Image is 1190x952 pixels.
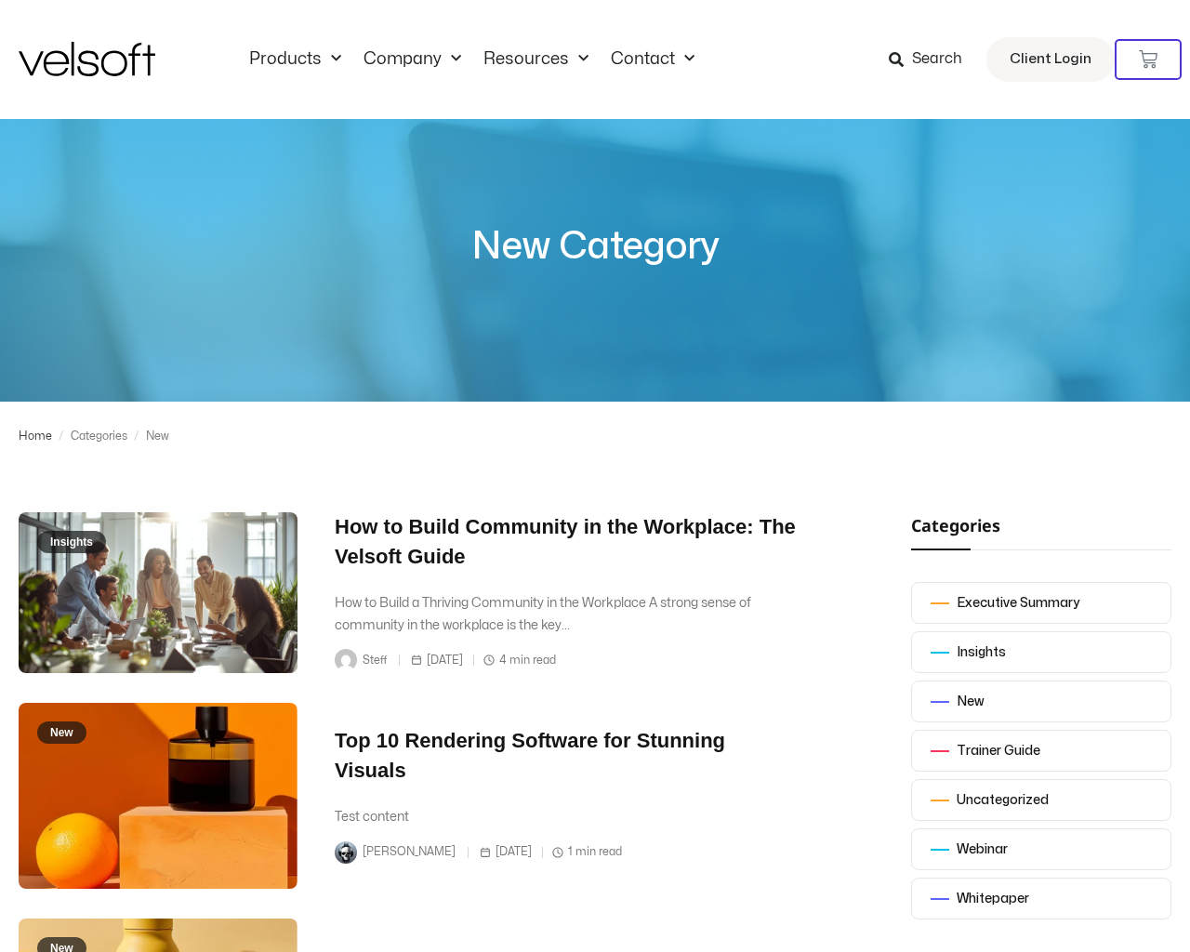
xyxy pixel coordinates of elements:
[986,37,1115,82] a: Client Login
[19,512,297,673] a: Insights
[352,49,472,70] a: CompanyMenu Toggle
[483,648,556,673] span: 4 min read
[957,592,1079,615] div: Executive Summary
[957,691,984,713] div: New
[1010,47,1091,72] span: Client Login
[472,49,600,70] a: ResourcesMenu Toggle
[19,703,297,889] a: New
[911,512,1171,538] h2: Categories
[911,878,1171,919] a: Whitepaper
[912,47,962,72] span: Search
[52,424,71,449] div: /
[479,840,536,865] span: [DATE]
[71,424,127,449] div: Categories
[238,49,706,70] nav: Menu
[19,424,52,449] a: Home
[551,840,622,865] span: 1 min read
[363,840,464,865] span: [PERSON_NAME]
[911,828,1171,870] a: Webinar
[19,512,297,673] img: how to build community in the workplace
[911,582,1171,624] a: Executive Summary
[957,839,1008,861] div: Webinar
[410,648,468,673] span: [DATE]
[363,648,395,673] span: Steff
[238,49,352,70] a: ProductsMenu Toggle
[889,44,975,75] a: Search
[957,789,1049,812] div: Uncategorized
[957,888,1029,910] div: Whitepaper
[911,730,1171,772] a: Trainer Guide
[335,515,796,568] a: How to Build Community in the Workplace: The Velsoft Guide
[127,424,146,449] div: /
[37,531,106,553] span: Insights
[335,806,800,828] div: Test content
[911,631,1171,673] a: Insights
[37,721,86,744] span: New
[957,740,1040,762] div: Trainer Guide
[335,592,800,637] div: How to Build a Thriving Community in the Workplace A strong sense of community in the workplace i...
[335,729,725,782] a: Top 10 Rendering Software for Stunning Visuals
[957,641,1006,664] div: Insights
[911,681,1171,722] a: New
[19,42,155,76] img: Velsoft Training Materials
[146,424,169,449] div: New
[600,49,706,70] a: ContactMenu Toggle
[911,779,1171,821] a: Uncategorized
